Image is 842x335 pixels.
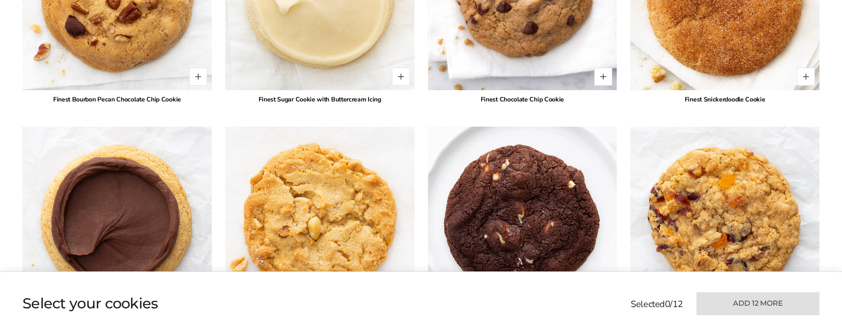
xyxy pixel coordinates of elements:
button: Quantity button plus [189,68,207,86]
img: Finest Peanut Butter Cookie with Fudge Icing [23,127,212,316]
span: 0 [665,298,670,310]
img: Finest Apricot Cranberry Oat Cookie [630,127,819,316]
img: Finest Belgian Triple Chocolate Cookie [428,127,617,316]
button: Quantity button plus [594,68,612,86]
button: Add 12 more [696,292,819,315]
button: Quantity button plus [392,68,410,86]
div: Finest Sugar Cookie with Buttercream Icing [225,95,414,104]
div: Finest Snickerdoodle Cookie [630,95,819,104]
button: Quantity button plus [797,68,815,86]
div: Finest Chocolate Chip Cookie [428,95,617,104]
p: Selected / [631,298,683,311]
div: Finest Bourbon Pecan Chocolate Chip Cookie [23,95,212,104]
img: Finest Sweet and Salty Peanut Butter Cookie [225,127,414,316]
span: 12 [673,298,683,310]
